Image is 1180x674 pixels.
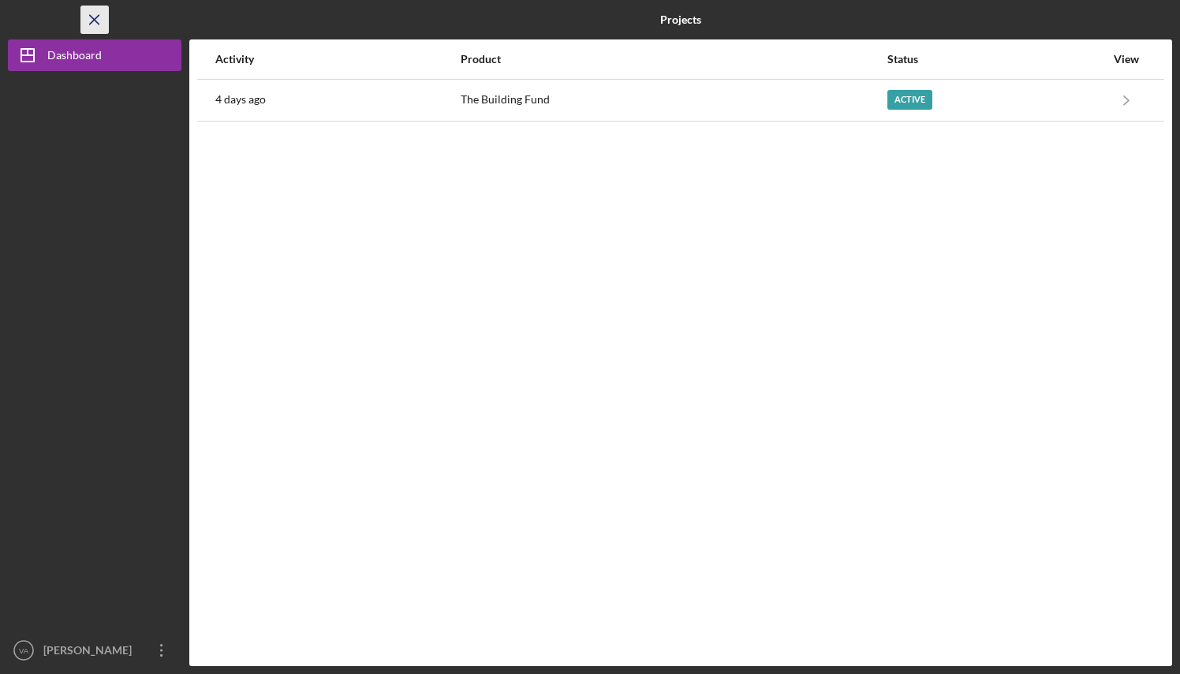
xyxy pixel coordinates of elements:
[215,93,266,106] time: 2025-08-25 21:03
[887,90,932,110] div: Active
[8,635,181,666] button: VA[PERSON_NAME]
[47,39,102,75] div: Dashboard
[215,53,459,66] div: Activity
[1107,53,1146,66] div: View
[887,53,1105,66] div: Status
[19,646,29,655] text: VA
[461,53,886,66] div: Product
[660,13,701,26] b: Projects
[8,39,181,71] button: Dashboard
[461,81,886,120] div: The Building Fund
[39,635,142,670] div: [PERSON_NAME]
